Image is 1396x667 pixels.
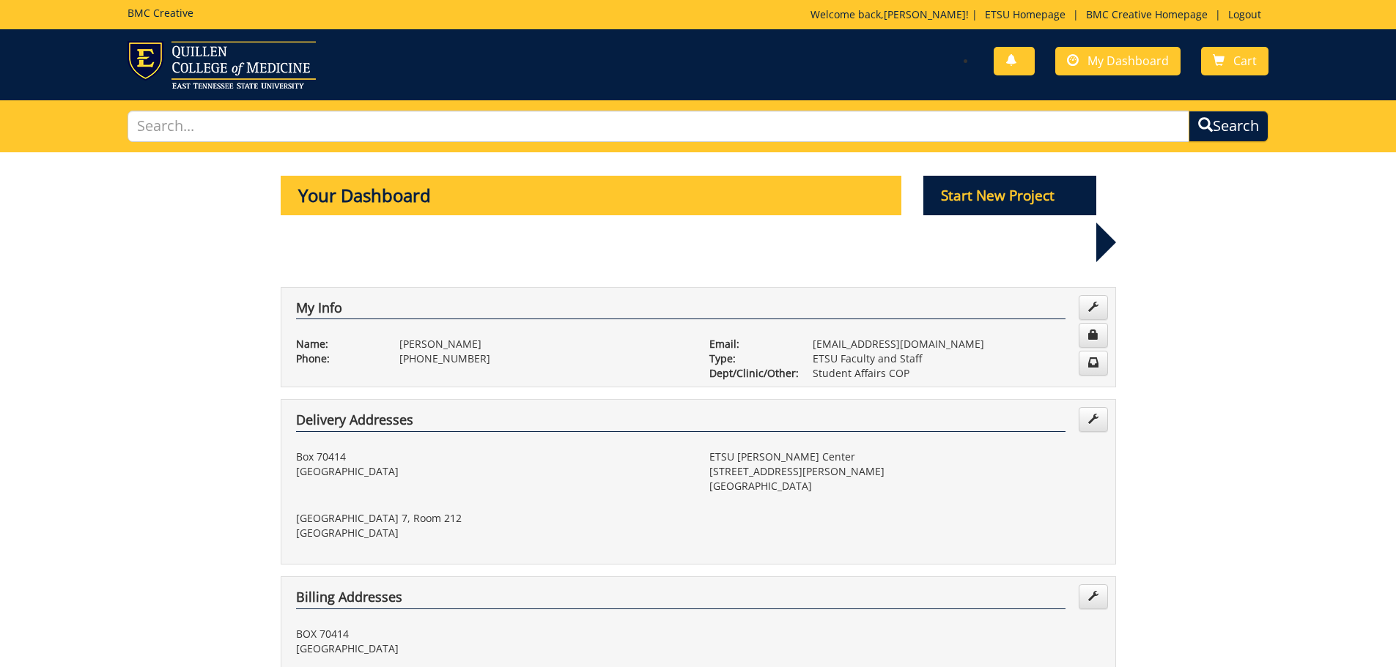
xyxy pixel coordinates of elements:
[1079,7,1215,21] a: BMC Creative Homepage
[978,7,1073,21] a: ETSU Homepage
[296,351,377,366] p: Phone:
[709,337,791,351] p: Email:
[1087,53,1169,69] span: My Dashboard
[296,450,687,464] p: Box 70414
[709,366,791,381] p: Dept/Clinic/Other:
[296,590,1066,609] h4: Billing Addresses
[281,176,902,215] p: Your Dashboard
[709,479,1101,493] p: [GEOGRAPHIC_DATA]
[296,627,687,641] p: BOX 70414
[709,351,791,366] p: Type:
[923,190,1096,204] a: Start New Project
[296,641,687,656] p: [GEOGRAPHIC_DATA]
[296,526,687,540] p: [GEOGRAPHIC_DATA]
[296,511,687,526] p: [GEOGRAPHIC_DATA] 7, Room 212
[1079,351,1108,376] a: Change Communication Preferences
[1201,47,1268,75] a: Cart
[810,7,1268,22] p: Welcome back, ! | | |
[296,301,1066,320] h4: My Info
[296,337,377,351] p: Name:
[399,351,687,366] p: [PHONE_NUMBER]
[296,464,687,479] p: [GEOGRAPHIC_DATA]
[128,7,193,18] h5: BMC Creative
[399,337,687,351] p: [PERSON_NAME]
[1189,111,1268,142] button: Search
[1079,295,1108,320] a: Edit Info
[884,7,966,21] a: [PERSON_NAME]
[1233,53,1257,69] span: Cart
[1055,47,1181,75] a: My Dashboard
[923,176,1096,215] p: Start New Project
[813,351,1101,366] p: ETSU Faculty and Staff
[1221,7,1268,21] a: Logout
[128,111,1190,142] input: Search...
[296,413,1066,432] h4: Delivery Addresses
[1079,407,1108,432] a: Edit Addresses
[813,337,1101,351] p: [EMAIL_ADDRESS][DOMAIN_NAME]
[709,464,1101,479] p: [STREET_ADDRESS][PERSON_NAME]
[813,366,1101,381] p: Student Affairs COP
[709,450,1101,464] p: ETSU [PERSON_NAME] Center
[128,41,316,89] img: ETSU logo
[1079,323,1108,348] a: Change Password
[1079,584,1108,609] a: Edit Addresses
